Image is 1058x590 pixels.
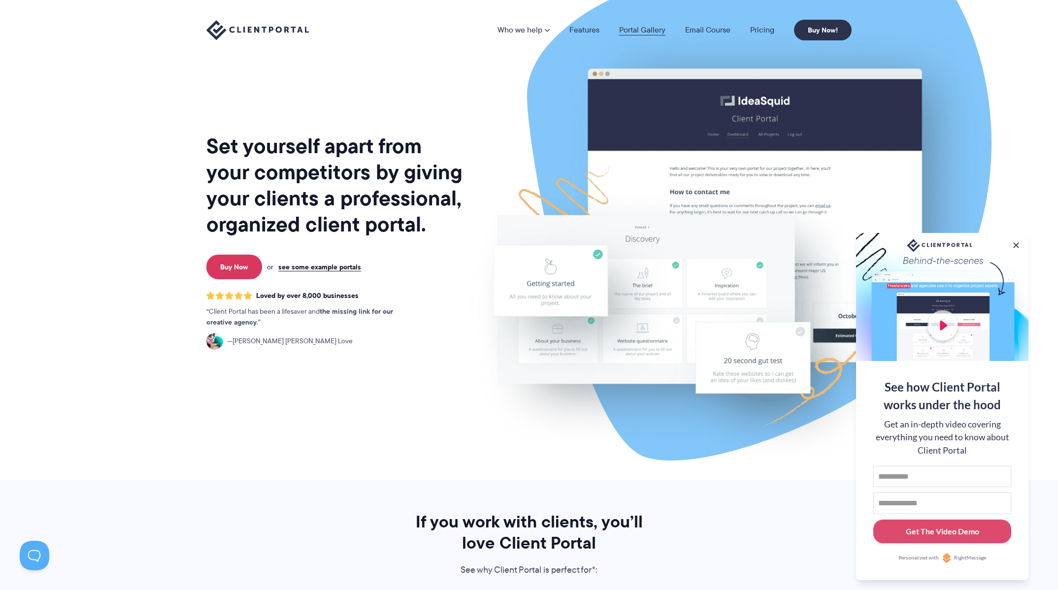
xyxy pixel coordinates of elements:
iframe: Toggle Customer Support [20,541,49,570]
h2: If you work with clients, you’ll love Client Portal [402,511,656,554]
div: See how Client Portal works under the hood [873,378,1011,414]
a: Email Course [685,26,730,34]
div: Get The Video Demo [906,525,979,537]
button: Get The Video Demo [873,520,1011,544]
a: Buy Now! [794,20,852,40]
a: Who we help [497,26,550,34]
span: Personalized with [898,554,939,562]
a: Personalized withRightMessage [873,553,1011,563]
img: Personalized with RightMessage [942,553,952,563]
a: see some example portals [278,262,361,271]
h1: Set yourself apart from your competitors by giving your clients a professional, organized client ... [206,133,464,237]
a: Features [569,26,599,34]
p: Client Portal has been a lifesaver and . [206,306,413,328]
span: [PERSON_NAME] [PERSON_NAME] Love [227,336,353,347]
div: Get an in-depth video covering everything you need to know about Client Portal [873,418,1011,457]
a: Buy Now [206,255,262,279]
strong: the missing link for our creative agency [206,306,393,328]
span: Loved by over 8,000 businesses [256,292,359,300]
span: RightMessage [954,554,986,562]
span: or [267,262,273,271]
a: Pricing [750,26,774,34]
p: See why Client Portal is perfect for*: [402,563,656,578]
a: Portal Gallery [619,26,665,34]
